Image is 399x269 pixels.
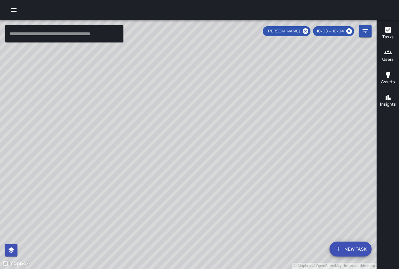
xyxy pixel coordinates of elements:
[382,56,394,63] h6: Users
[263,26,310,36] div: [PERSON_NAME]
[380,101,396,108] h6: Insights
[377,22,399,45] button: Tasks
[313,26,354,36] div: 10/03 — 10/04
[329,242,372,257] button: New Task
[381,79,395,85] h6: Assets
[359,25,372,37] button: Filters
[382,34,394,41] h6: Tasks
[377,45,399,67] button: Users
[377,67,399,90] button: Assets
[313,28,348,34] span: 10/03 — 10/04
[263,28,304,34] span: [PERSON_NAME]
[377,90,399,112] button: Insights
